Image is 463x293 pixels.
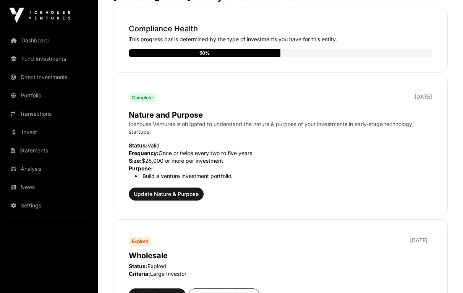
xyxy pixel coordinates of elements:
span: Criteria: [129,270,150,277]
iframe: Chat Widget [425,256,463,293]
span: Complete [132,95,153,101]
span: Frequency: [129,150,159,156]
p: $25,000 or more per investment [129,157,432,165]
span: Status: [129,263,147,269]
a: Analysis [6,160,92,177]
span: Status: [129,142,147,149]
a: Fund Investments [6,50,92,67]
p: Purpose: [129,165,432,172]
p: Expired [129,262,432,270]
p: Wholesale [129,250,432,261]
p: Large Investor [129,270,432,278]
a: News [6,179,92,196]
span: Size: [129,157,142,164]
p: Icehouse Ventures is obligated to understand the nature & purpose of your investments in early-st... [129,120,432,136]
a: Invest [6,124,92,141]
a: Portfolio [6,87,92,104]
button: Update Nature & Purpose [129,188,204,201]
p: Nature and Purpose [129,110,432,120]
a: Transactions [6,105,92,122]
p: This progress bar is determined by the type of investments you have for this entity. [129,36,432,43]
a: Settings [6,197,92,214]
p: [DATE] [414,93,432,100]
p: Compliance Health [129,23,432,34]
a: Statements [6,142,92,159]
li: Build a venture investment portfolio. [135,172,432,180]
div: 50% [199,49,210,57]
span: Expired [132,238,148,244]
span: Update Nature & Purpose [134,190,199,198]
p: [DATE] [410,236,427,244]
a: Dashboard [6,32,92,49]
a: Direct Investments [6,69,92,86]
img: Icehouse Ventures Logo [9,8,70,23]
p: Valid [129,142,432,149]
p: Once or twice every two to five years [129,149,432,157]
